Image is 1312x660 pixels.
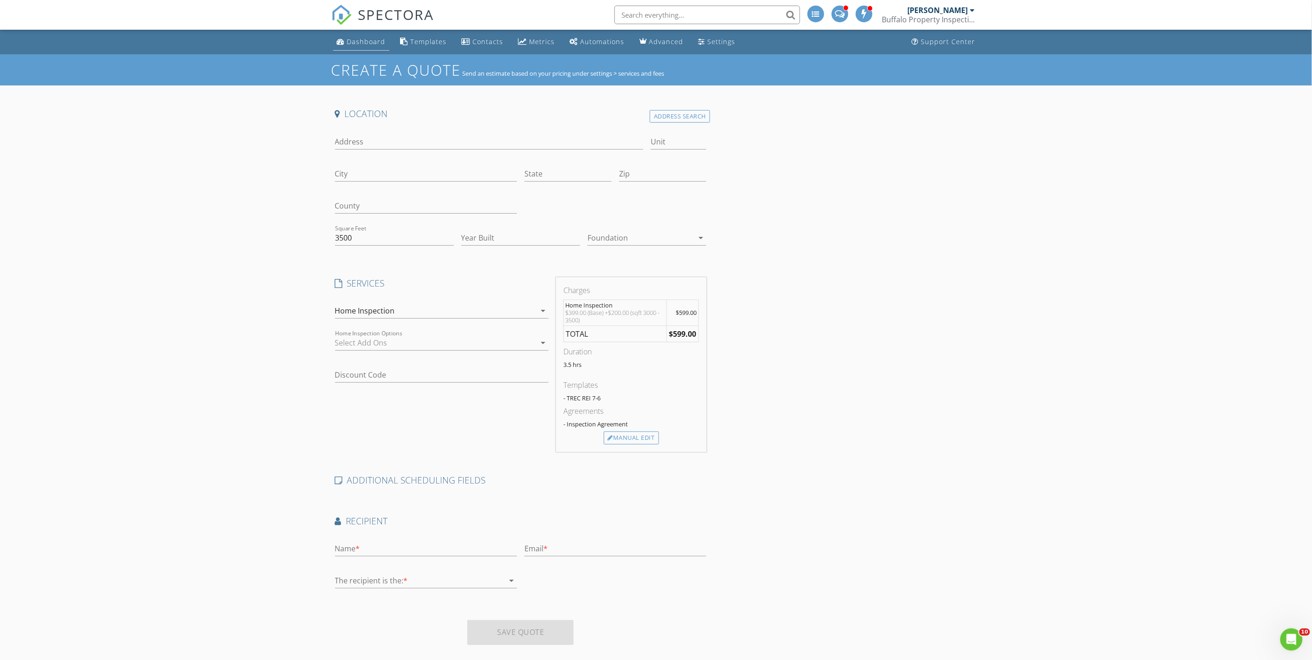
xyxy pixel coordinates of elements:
[358,5,434,24] span: SPECTORA
[676,308,697,317] span: $599.00
[695,33,739,51] a: Settings
[331,5,352,25] img: The Best Home Inspection Software - Spectora
[335,367,549,383] input: Discount Code
[563,346,699,357] div: Duration
[335,515,707,527] h4: Recipient
[333,33,389,51] a: Dashboard
[908,33,979,51] a: Support Center
[695,232,706,243] i: arrow_drop_down
[537,337,549,348] i: arrow_drop_down
[908,6,968,15] div: [PERSON_NAME]
[563,361,699,368] p: 3.5 hrs
[335,307,395,315] div: Home Inspection
[563,405,699,417] div: Agreements
[563,285,699,296] div: Charges
[458,33,507,51] a: Contacts
[563,420,699,428] div: - Inspection Agreement
[650,110,710,123] div: Address Search
[708,37,736,46] div: Settings
[581,37,625,46] div: Automations
[463,69,665,78] span: Send an estimate based on your pricing under settings > services and fees
[563,394,699,402] div: - TREC REI 7-6
[636,33,687,51] a: Advanced
[473,37,504,46] div: Contacts
[882,15,975,24] div: Buffalo Property Inspections
[331,60,461,80] h1: Create a Quote
[566,33,628,51] a: Automations (Advanced)
[335,474,707,486] h4: ADDITIONAL SCHEDULING FIELDS
[614,6,800,24] input: Search everything...
[411,37,447,46] div: Templates
[669,329,696,339] strong: $599.00
[563,379,699,391] div: Templates
[515,33,559,51] a: Metrics
[335,108,707,120] h4: Location
[566,309,665,324] div: $399.00 (Base) +$200.00 (sqft 3000 - 3500)
[347,37,386,46] div: Dashboard
[506,575,517,586] i: arrow_drop_down
[604,431,659,444] div: Manual Edit
[335,277,549,289] h4: SERVICES
[649,37,684,46] div: Advanced
[530,37,555,46] div: Metrics
[1299,628,1310,636] span: 10
[537,305,549,316] i: arrow_drop_down
[921,37,976,46] div: Support Center
[331,13,434,32] a: SPECTORA
[563,326,666,342] td: TOTAL
[397,33,451,51] a: Templates
[566,301,665,309] div: Home Inspection
[1280,628,1303,651] iframe: Intercom live chat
